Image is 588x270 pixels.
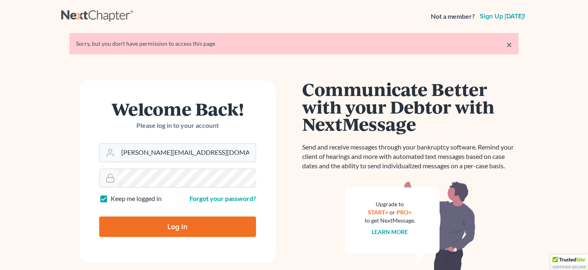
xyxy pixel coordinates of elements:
input: Email Address [118,144,256,162]
h1: Communicate Better with your Debtor with NextMessage [302,80,519,133]
a: PRO+ [397,209,412,216]
a: × [506,40,512,49]
p: Send and receive messages through your bankruptcy software. Remind your client of hearings and mo... [302,143,519,171]
p: Please log in to your account [99,121,256,130]
span: or [390,209,396,216]
a: Sign up [DATE]! [478,13,527,20]
a: Forgot your password? [189,194,256,202]
a: START+ [368,209,389,216]
div: Sorry, but you don't have permission to access this page [76,40,512,48]
div: TrustedSite Certified [550,254,588,270]
a: Learn more [372,228,408,235]
input: Log In [99,216,256,237]
strong: Not a member? [431,12,475,21]
label: Keep me logged in [111,194,162,203]
div: Upgrade to [365,200,415,208]
div: to get NextMessage. [365,216,415,225]
h1: Welcome Back! [99,100,256,118]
